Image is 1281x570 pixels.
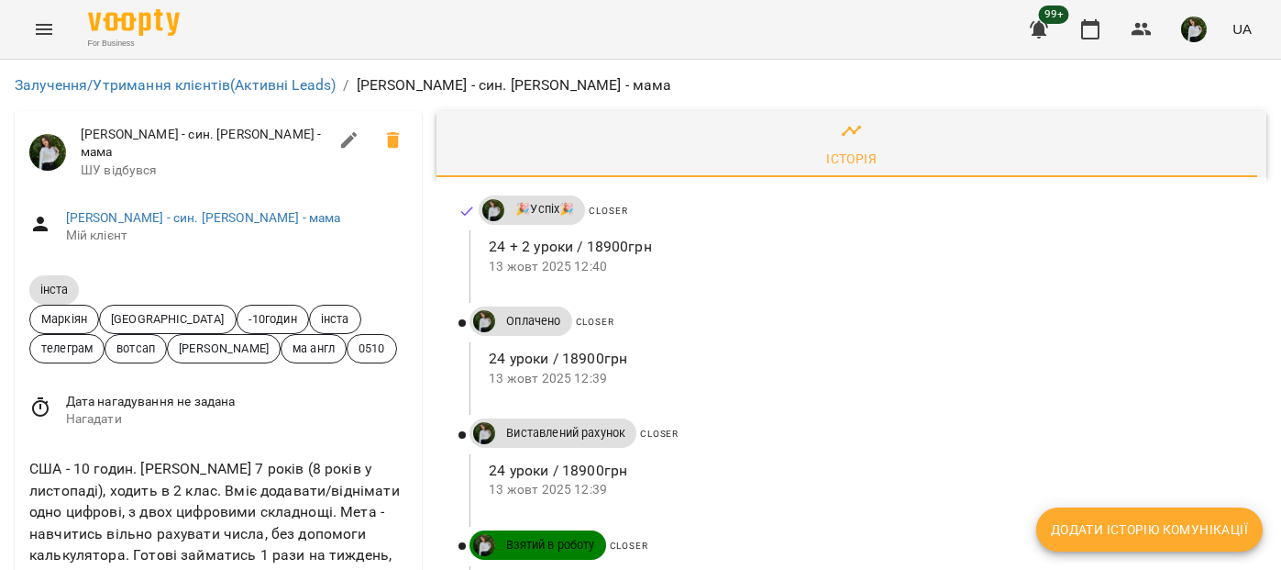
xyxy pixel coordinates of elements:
[1036,508,1263,552] button: Додати історію комунікації
[473,310,495,332] img: ДТ Чавага Вікторія
[1051,519,1248,541] span: Додати історію комунікації
[66,227,408,245] span: Мій клієнт
[489,258,1237,276] p: 13 жовт 2025 12:40
[1225,12,1259,46] button: UA
[22,7,66,51] button: Menu
[105,340,166,357] span: вотсап
[1232,19,1252,39] span: UA
[29,134,66,171] img: ДТ Чавага Вікторія
[576,317,614,327] span: Closer
[489,370,1237,388] p: 13 жовт 2025 12:39
[1181,17,1207,42] img: 6b662c501955233907b073253d93c30f.jpg
[479,199,504,221] a: ДТ Чавага Вікторія
[66,210,341,225] a: [PERSON_NAME] - син. [PERSON_NAME] - мама
[29,282,79,297] span: інста
[30,340,104,357] span: телеграм
[15,76,336,94] a: Залучення/Утримання клієнтів(Активні Leads)
[826,148,877,170] div: Історія
[489,460,1237,482] p: 24 уроки / 18900грн
[640,429,679,439] span: Closer
[237,310,308,328] span: -10годин
[495,537,605,553] span: Взятий в роботу
[489,348,1237,370] p: 24 уроки / 18900грн
[1039,6,1069,24] span: 99+
[348,340,396,357] span: 0510
[495,425,636,441] span: Виставлений рахунок
[469,310,495,332] a: ДТ Чавага Вікторія
[469,422,495,444] a: ДТ Чавага Вікторія
[610,541,648,551] span: Closer
[282,340,346,357] span: ма англ
[66,393,408,411] span: Дата нагадування не задана
[495,313,571,330] span: Оплачено
[15,74,1266,96] nav: breadcrumb
[100,310,236,328] span: [GEOGRAPHIC_DATA]
[589,206,627,216] span: Closer
[30,310,98,328] span: Маркіян
[473,422,495,444] img: ДТ Чавага Вікторія
[469,534,495,556] a: ДТ Чавага Вікторія
[66,410,408,429] span: Нагадати
[504,201,585,218] span: 🎉Успіх🎉
[489,236,1237,258] p: 24 + 2 уроки / 18900грн
[88,38,180,50] span: For Business
[168,340,280,357] span: [PERSON_NAME]
[489,481,1237,499] p: 13 жовт 2025 12:39
[357,74,672,96] p: [PERSON_NAME] - син. [PERSON_NAME] - мама
[88,9,180,36] img: Voopty Logo
[473,534,495,556] img: ДТ Чавага Вікторія
[343,74,348,96] li: /
[482,199,504,221] img: ДТ Чавага Вікторія
[81,162,327,180] span: ШУ відбувся
[81,126,327,162] span: [PERSON_NAME] - син. [PERSON_NAME] - мама
[310,310,360,328] span: інста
